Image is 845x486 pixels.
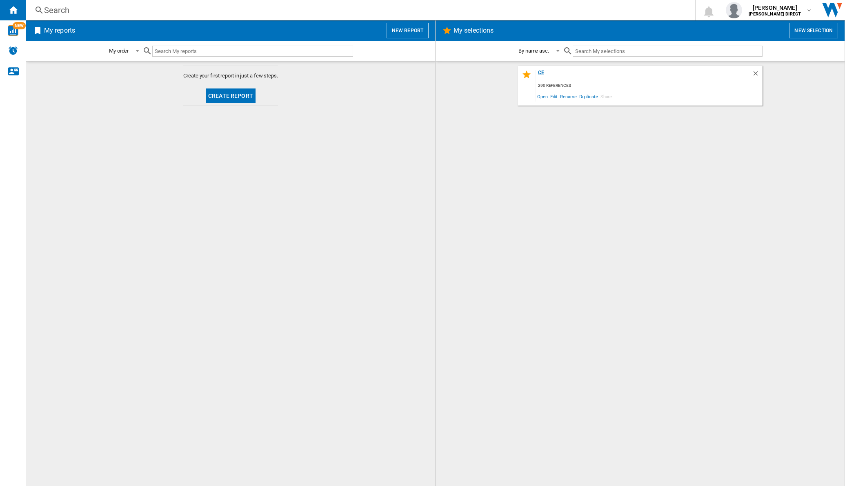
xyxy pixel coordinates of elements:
[8,46,18,55] img: alerts-logo.svg
[789,23,838,38] button: New selection
[536,81,763,91] div: 290 references
[749,11,801,17] b: [PERSON_NAME] DIRECT
[13,22,26,29] span: NEW
[536,91,549,102] span: Open
[183,72,278,80] span: Create your first report in just a few steps.
[559,91,578,102] span: Rename
[599,91,614,102] span: Share
[578,91,599,102] span: Duplicate
[109,48,129,54] div: My order
[42,23,77,38] h2: My reports
[573,46,763,57] input: Search My selections
[549,91,559,102] span: Edit
[726,2,742,18] img: profile.jpg
[518,48,549,54] div: By name asc.
[152,46,353,57] input: Search My reports
[44,4,674,16] div: Search
[8,25,18,36] img: wise-card.svg
[749,4,801,12] span: [PERSON_NAME]
[206,88,256,103] button: Create report
[752,70,763,81] div: Delete
[452,23,495,38] h2: My selections
[536,70,752,81] div: ce
[387,23,429,38] button: New report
